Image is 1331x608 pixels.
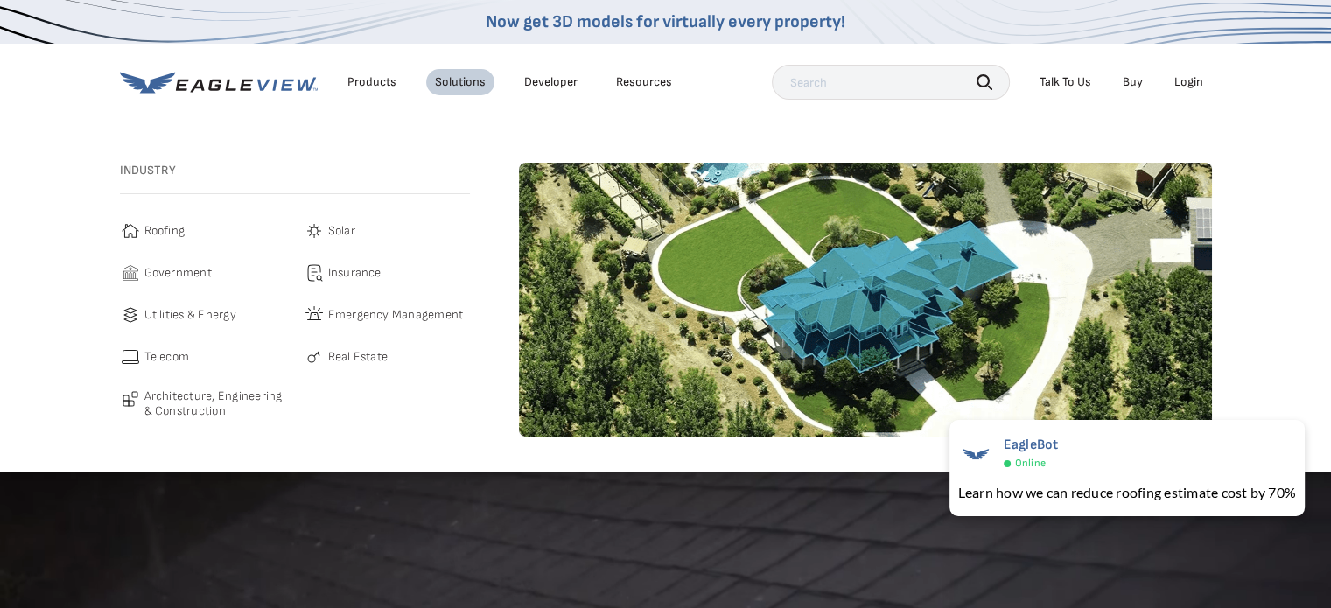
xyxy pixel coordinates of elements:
img: roofing-icon.svg [120,220,141,241]
a: Now get 3D models for virtually every property! [486,11,845,32]
a: Architecture, Engineering & Construction [120,388,286,419]
a: Roofing [120,220,286,241]
input: Search [772,65,1010,100]
h3: Industry [120,163,470,178]
a: Buy [1123,74,1143,90]
a: Utilities & Energy [120,304,286,325]
img: roofing-image-1.webp [519,163,1212,437]
img: real-estate-icon.svg [304,346,325,367]
span: Roofing [144,220,186,241]
img: architecture-icon.svg [120,388,141,409]
span: Architecture, Engineering & Construction [144,388,286,419]
span: Emergency Management [328,304,464,325]
a: Telecom [120,346,286,367]
div: Login [1174,74,1203,90]
div: Resources [616,74,672,90]
img: telecom-icon.svg [120,346,141,367]
div: Products [347,74,396,90]
img: emergency-icon.svg [304,304,325,325]
a: Emergency Management [304,304,470,325]
a: Government [120,262,286,283]
div: Talk To Us [1040,74,1091,90]
img: EagleBot [958,437,993,472]
span: Telecom [144,346,190,367]
img: utilities-icon.svg [120,304,141,325]
div: Learn how we can reduce roofing estimate cost by 70% [958,482,1296,503]
span: Utilities & Energy [144,304,236,325]
span: Government [144,262,212,283]
a: Solar [304,220,470,241]
img: government-icon.svg [120,262,141,283]
a: Real Estate [304,346,470,367]
span: Real Estate [328,346,389,367]
img: insurance-icon.svg [304,262,325,283]
a: Insurance [304,262,470,283]
a: Developer [524,74,578,90]
span: Insurance [328,262,382,283]
img: solar-icon.svg [304,220,325,241]
span: Solar [328,220,355,241]
span: Online [1015,457,1046,470]
span: EagleBot [1004,437,1059,453]
div: Solutions [435,74,486,90]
